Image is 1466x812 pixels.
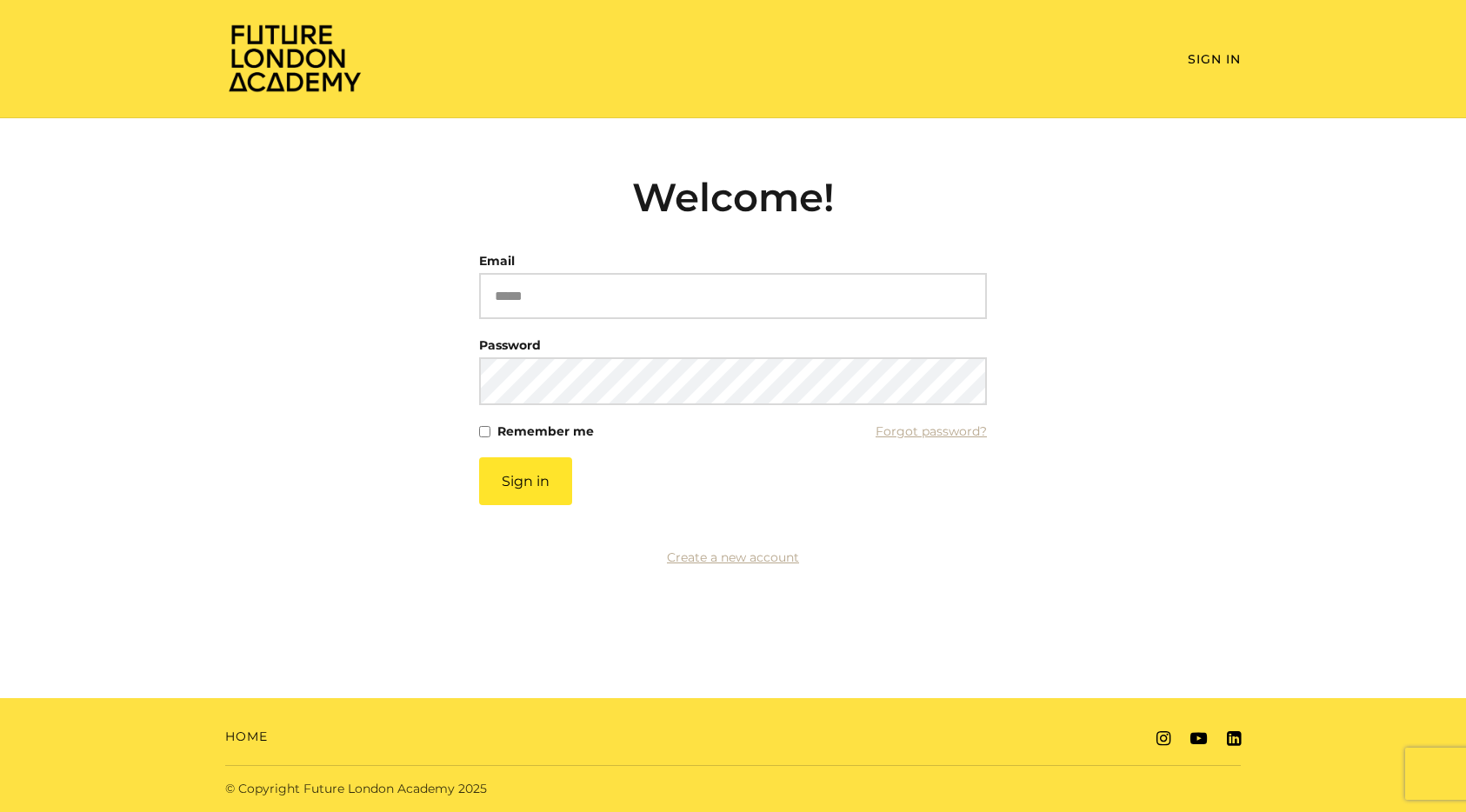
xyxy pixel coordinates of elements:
div: © Copyright Future London Academy 2025 [211,780,733,798]
h2: Welcome! [479,174,987,221]
a: Home [225,728,268,746]
img: Home Page [225,23,364,93]
label: Email [479,249,515,273]
button: Sign in [479,457,572,505]
a: Create a new account [667,549,799,565]
a: Sign In [1188,51,1241,67]
label: Password [479,333,541,357]
a: Forgot password? [876,419,987,443]
label: Remember me [497,419,594,443]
